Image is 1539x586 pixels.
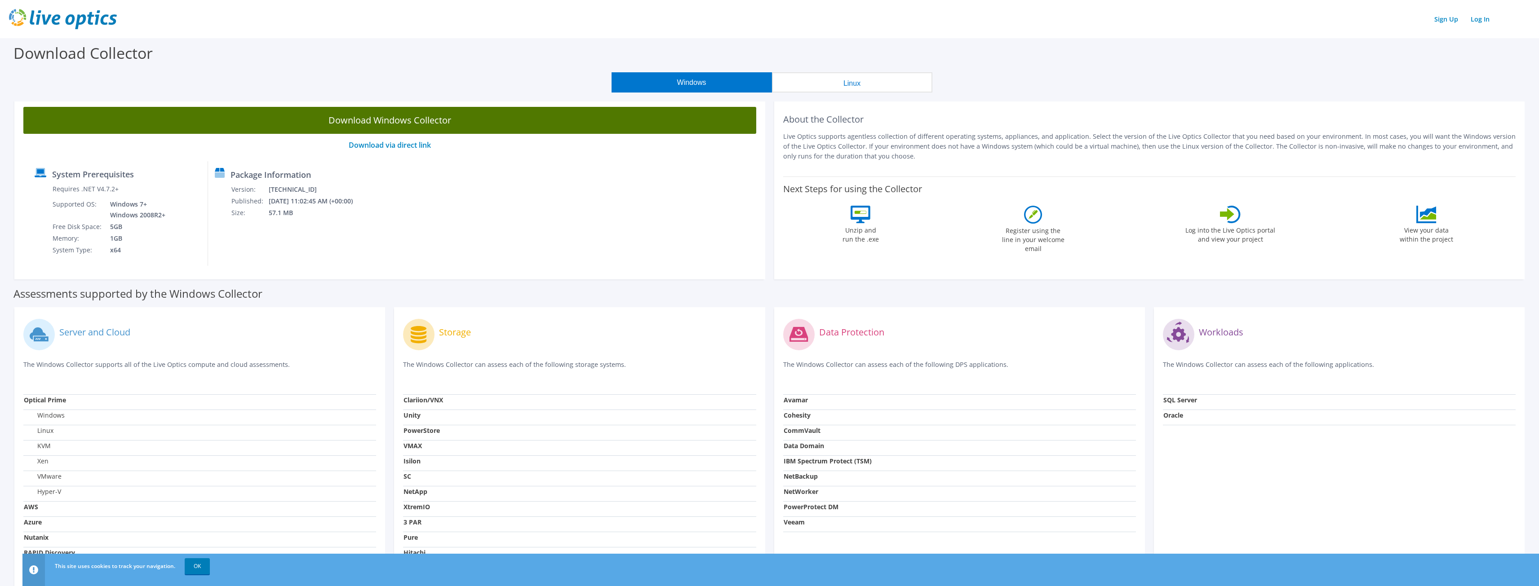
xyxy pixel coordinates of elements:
td: System Type: [52,244,103,256]
td: Memory: [52,233,103,244]
label: Assessments supported by the Windows Collector [13,289,262,298]
strong: Clariion/VNX [404,396,443,404]
strong: SQL Server [1163,396,1197,404]
label: Package Information [231,170,311,179]
strong: Hitachi [404,548,426,557]
strong: Veeam [784,518,805,526]
strong: NetWorker [784,487,818,496]
label: Hyper-V [24,487,61,496]
p: The Windows Collector can assess each of the following DPS applications. [783,360,1136,378]
label: Linux [24,426,53,435]
p: Live Optics supports agentless collection of different operating systems, appliances, and applica... [783,132,1516,161]
td: Size: [231,207,268,219]
button: Windows [612,72,772,93]
label: Xen [24,457,49,466]
label: Data Protection [819,328,884,337]
td: 1GB [103,233,167,244]
img: live_optics_svg.svg [9,9,117,29]
label: VMware [24,472,62,481]
td: Version: [231,184,268,195]
strong: Avamar [784,396,808,404]
strong: Nutanix [24,533,49,542]
a: Log In [1466,13,1494,26]
p: The Windows Collector can assess each of the following applications. [1163,360,1516,378]
strong: PowerProtect DM [784,502,838,511]
a: Download via direct link [349,140,431,150]
label: Unzip and run the .exe [840,223,881,244]
label: Register using the line in your welcome email [999,224,1067,253]
label: Server and Cloud [59,328,130,337]
button: Linux [772,72,932,93]
strong: CommVault [784,426,821,435]
a: OK [185,558,210,574]
strong: XtremIO [404,502,430,511]
label: Requires .NET V4.7.2+ [53,185,119,194]
td: [DATE] 11:02:45 AM (+00:00) [268,195,365,207]
strong: IBM Spectrum Protect (TSM) [784,457,872,465]
strong: VMAX [404,441,422,450]
strong: Cohesity [784,411,811,419]
label: System Prerequisites [52,170,134,179]
td: [TECHNICAL_ID] [268,184,365,195]
p: The Windows Collector can assess each of the following storage systems. [403,360,756,378]
span: This site uses cookies to track your navigation. [55,562,175,570]
td: Windows 7+ Windows 2008R2+ [103,198,167,221]
strong: SC [404,472,411,480]
label: Log into the Live Optics portal and view your project [1185,223,1276,244]
strong: Oracle [1163,411,1183,419]
strong: Data Domain [784,441,824,450]
label: KVM [24,441,51,450]
label: Next Steps for using the Collector [783,184,922,194]
strong: Azure [24,518,42,526]
strong: Optical Prime [24,396,66,404]
label: Workloads [1199,328,1243,337]
label: Storage [439,328,471,337]
td: 57.1 MB [268,207,365,219]
strong: 3 PAR [404,518,421,526]
strong: PowerStore [404,426,440,435]
p: The Windows Collector supports all of the Live Optics compute and cloud assessments. [23,360,376,378]
td: 5GB [103,221,167,233]
td: Published: [231,195,268,207]
strong: NetBackup [784,472,818,480]
label: View your data within the project [1394,223,1459,244]
strong: Isilon [404,457,421,465]
h2: About the Collector [783,114,1516,125]
td: Free Disk Space: [52,221,103,233]
label: Download Collector [13,43,153,63]
td: x64 [103,244,167,256]
strong: Unity [404,411,421,419]
strong: AWS [24,502,38,511]
strong: Pure [404,533,418,542]
label: Windows [24,411,65,420]
td: Supported OS: [52,198,103,221]
a: Download Windows Collector [23,107,756,134]
a: Sign Up [1430,13,1463,26]
strong: RAPID Discovery [24,548,75,557]
strong: NetApp [404,487,427,496]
